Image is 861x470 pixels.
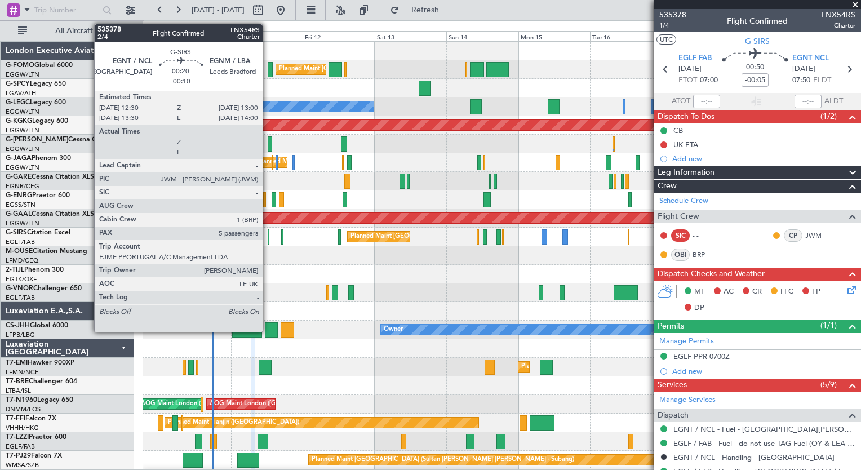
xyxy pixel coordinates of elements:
a: 2-TIJLPhenom 300 [6,267,64,273]
a: M-OUSECitation Mustang [6,248,87,255]
span: 00:50 [746,62,764,73]
span: Services [658,379,687,392]
a: EGGW/LTN [6,126,39,135]
span: T7-EMI [6,360,28,366]
span: G-GARE [6,174,32,180]
a: G-SIRSCitation Excel [6,229,70,236]
span: (1/2) [820,110,837,122]
div: Planned Maint [GEOGRAPHIC_DATA] ([GEOGRAPHIC_DATA]) [258,154,435,171]
span: Dispatch [658,409,689,422]
span: ALDT [824,96,843,107]
span: 535378 [659,9,686,21]
div: Owner [384,321,403,338]
span: AC [724,286,734,298]
span: LNX54RS [822,9,855,21]
input: Trip Number [34,2,99,19]
span: Dispatch Checks and Weather [658,268,765,281]
span: G-FOMO [6,62,34,69]
a: Schedule Crew [659,196,708,207]
span: 07:00 [700,75,718,86]
span: Leg Information [658,166,714,179]
a: LFMN/NCE [6,368,39,376]
div: Add new [672,366,855,376]
a: EGGW/LTN [6,108,39,116]
div: AOG Maint [PERSON_NAME] [195,228,281,245]
span: G-ENRG [6,192,32,199]
div: Owner [234,98,253,115]
a: BRP [693,250,718,260]
span: [DATE] [792,64,815,75]
span: 1/4 [659,21,686,30]
a: G-[PERSON_NAME]Cessna Citation XLS [6,136,131,143]
span: G-KGKG [6,118,32,125]
a: G-KGKGLegacy 600 [6,118,68,125]
span: (1/1) [820,320,837,331]
a: G-ENRGPraetor 600 [6,192,70,199]
a: LTBA/ISL [6,387,31,395]
div: SIC [671,229,690,242]
a: DNMM/LOS [6,405,41,414]
a: WMSA/SZB [6,461,39,469]
span: G-[PERSON_NAME] [6,136,68,143]
span: MF [694,286,705,298]
span: Refresh [402,6,449,14]
span: ETOT [678,75,697,86]
span: FP [812,286,820,298]
span: 2-TIJL [6,267,24,273]
span: Dispatch To-Dos [658,110,714,123]
div: OBI [671,249,690,261]
a: LGAV/ATH [6,89,36,97]
a: T7-BREChallenger 604 [6,378,77,385]
button: Refresh [385,1,452,19]
a: T7-EMIHawker 900XP [6,360,74,366]
a: G-VNORChallenger 650 [6,285,82,292]
span: FFC [780,286,793,298]
span: G-LEGC [6,99,30,106]
span: T7-N1960 [6,397,37,404]
span: ELDT [813,75,831,86]
button: All Aircraft [12,22,122,40]
div: Planned Maint Tianjin ([GEOGRAPHIC_DATA]) [168,414,299,431]
a: EGNT / NCL - Fuel - [GEOGRAPHIC_DATA][PERSON_NAME] Fuel EGNT / NCL [673,424,855,434]
button: UTC [656,34,676,45]
span: T7-FFI [6,415,25,422]
span: T7-LZZI [6,434,29,441]
a: VHHH/HKG [6,424,39,432]
span: 07:50 [792,75,810,86]
div: [DATE] [145,23,164,32]
div: EGLF PPR 0700Z [673,352,730,361]
div: Unplanned Maint [GEOGRAPHIC_DATA] ([PERSON_NAME] Intl) [109,79,292,96]
a: G-SPCYLegacy 650 [6,81,66,87]
span: CR [752,286,762,298]
div: CP [784,229,802,242]
a: CS-JHHGlobal 6000 [6,322,68,329]
div: Planned Maint [GEOGRAPHIC_DATA] ([GEOGRAPHIC_DATA]) [279,61,456,78]
a: T7-N1960Legacy 650 [6,397,73,404]
span: M-OUSE [6,248,33,255]
a: JWM [805,230,831,241]
span: All Aircraft [29,27,119,35]
span: Crew [658,180,677,193]
span: Flight Crew [658,210,699,223]
span: [DATE] - [DATE] [192,5,245,15]
a: EGLF/FAB [6,294,35,302]
a: EGTK/OXF [6,275,37,283]
span: G-SIRS [6,229,27,236]
div: Planned Maint [GEOGRAPHIC_DATA] (Sultan [PERSON_NAME] [PERSON_NAME] - Subang) [312,451,574,468]
a: LFMD/CEQ [6,256,38,265]
a: T7-PJ29Falcon 7X [6,453,62,459]
input: --:-- [693,95,720,108]
span: Permits [658,320,684,333]
span: [DATE] [678,64,702,75]
div: Mon 15 [518,31,590,41]
a: EGNT / NCL - Handling - [GEOGRAPHIC_DATA] [673,453,835,462]
a: G-FOMOGlobal 6000 [6,62,73,69]
a: T7-FFIFalcon 7X [6,415,56,422]
div: Flight Confirmed [727,15,788,27]
div: Fri 12 [303,31,374,41]
a: G-GAALCessna Citation XLS+ [6,211,99,218]
div: Add new [672,154,855,163]
div: Planned Maint [GEOGRAPHIC_DATA] [521,358,629,375]
div: Wed 10 [159,31,230,41]
a: EGLF/FAB [6,238,35,246]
